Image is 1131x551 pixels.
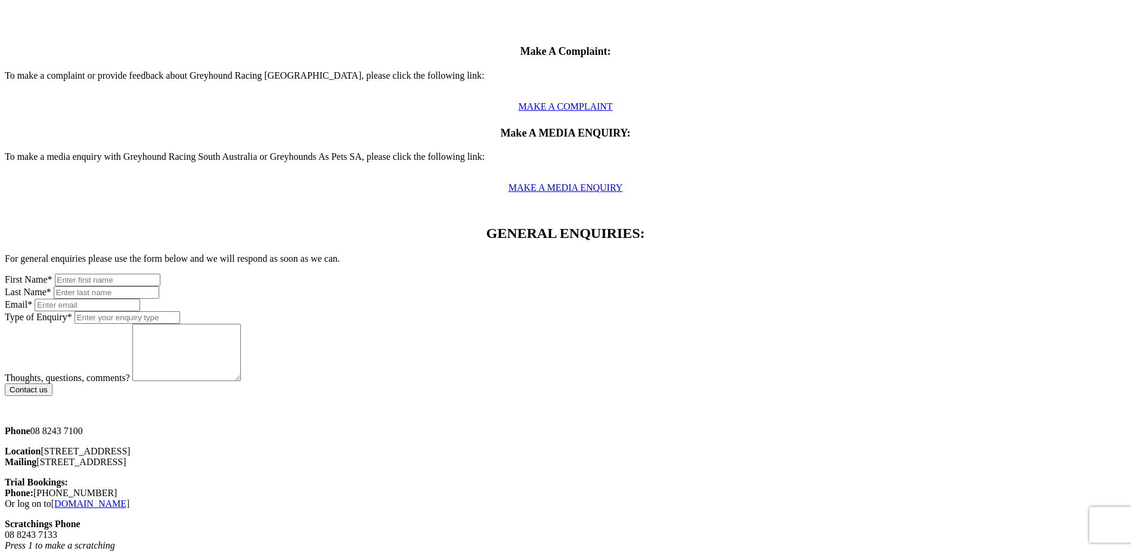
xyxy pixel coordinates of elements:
[5,426,1126,437] p: 08 8243 7100
[5,151,1126,173] p: To make a media enquiry with Greyhound Racing South Australia or Greyhounds As Pets SA, please cl...
[509,182,623,193] a: MAKE A MEDIA ENQUIRY
[5,477,1126,509] p: [PHONE_NUMBER] Or log on to
[520,45,611,57] span: Make A Complaint:
[486,225,644,241] span: GENERAL ENQUIRIES:
[5,519,80,529] strong: Scratchings Phone
[5,253,1126,264] p: For general enquiries please use the form below and we will respond as soon as we can.
[55,274,160,286] input: Enter first name
[5,312,72,322] label: Type of Enquiry
[518,101,612,112] a: MAKE A COMPLAINT
[5,457,36,467] strong: Mailing
[5,299,35,309] label: Email
[5,446,1126,468] p: [STREET_ADDRESS] [STREET_ADDRESS]
[35,299,140,311] input: Enter email
[5,70,1126,92] p: To make a complaint or provide feedback about Greyhound Racing [GEOGRAPHIC_DATA], please click th...
[5,287,51,297] label: Last Name
[5,383,52,396] input: Contact us
[5,488,33,498] strong: Phone:
[5,274,52,284] label: First Name
[75,311,180,324] input: Enter your enquiry type
[5,373,130,383] label: Thoughts, questions, comments?
[5,426,30,436] strong: Phone
[500,127,630,139] span: Make A MEDIA ENQUIRY:
[5,477,68,487] b: Trial Bookings:
[54,286,159,299] input: Enter last name
[5,446,41,456] strong: Location
[51,499,130,509] a: [DOMAIN_NAME]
